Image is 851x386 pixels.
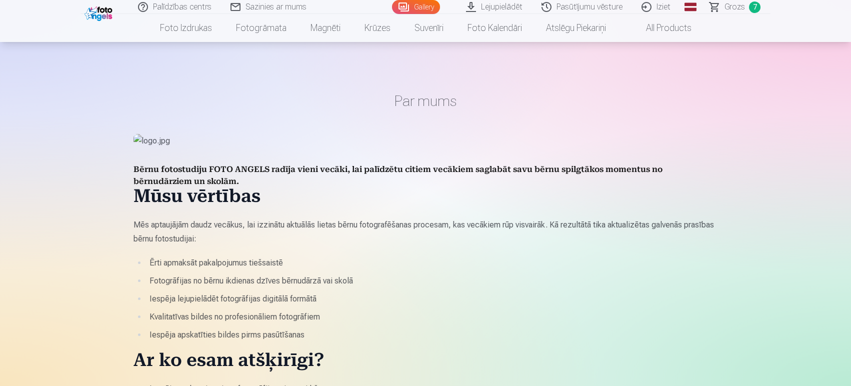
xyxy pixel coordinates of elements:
h1: Ar ko esam atšķirīgi? [133,352,717,372]
a: Magnēti [298,14,352,42]
a: Foto izdrukas [148,14,224,42]
p: Mēs aptaujājām daudz vecākus, lai izzinātu aktuālās lietas bērnu fotografēšanas procesam, kas vec... [133,218,717,246]
li: Kvalitatīvas bildes no profesionāliem fotogrāfiem [146,310,717,324]
li: Iespēja apskatīties bildes pirms pasūtīšanas [146,328,717,342]
h1: Par mums [133,92,717,110]
span: Grozs [724,1,745,13]
li: Iespēja lejupielādēt fotogrāfijas digitālā formātā [146,292,717,306]
span: 7 [749,1,760,13]
h1: Mūsu vērtības [133,188,717,208]
a: Fotogrāmata [224,14,298,42]
a: Foto kalendāri [455,14,534,42]
a: All products [618,14,703,42]
a: Atslēgu piekariņi [534,14,618,42]
li: Fotogrāfijas no bērnu ikdienas dzīves bērnudārzā vai skolā [146,274,717,288]
h4: Bērnu fotostudiju FOTO ANGELS radīja vieni vecāki, lai palīdzētu citiem vecākiem saglabāt savu bē... [133,164,717,188]
a: Suvenīri [402,14,455,42]
img: /fa1 [84,4,115,21]
img: logo.jpg [133,134,717,148]
a: Krūzes [352,14,402,42]
li: Ērti apmaksāt pakalpojumus tiešsaistē [146,256,717,270]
